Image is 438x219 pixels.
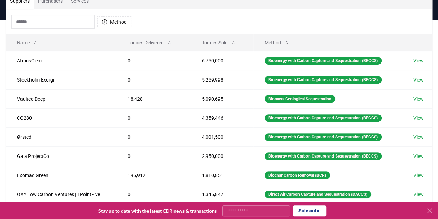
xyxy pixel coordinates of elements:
[122,36,178,50] button: Tonnes Delivered
[191,146,253,166] td: 2,950,000
[413,153,423,160] a: View
[191,51,253,70] td: 6,750,000
[117,185,191,204] td: 0
[97,16,131,27] button: Method
[265,114,382,122] div: Bioenergy with Carbon Capture and Sequestration (BECCS)
[265,57,382,65] div: Bioenergy with Carbon Capture and Sequestration (BECCS)
[413,95,423,102] a: View
[413,57,423,64] a: View
[265,95,335,103] div: Biomass Geological Sequestration
[191,185,253,204] td: 1,345,847
[191,89,253,108] td: 5,090,695
[6,70,117,89] td: Stockholm Exergi
[6,51,117,70] td: AtmosClear
[6,108,117,127] td: CO280
[259,36,295,50] button: Method
[117,51,191,70] td: 0
[191,166,253,185] td: 1,810,851
[117,127,191,146] td: 0
[117,70,191,89] td: 0
[11,36,44,50] button: Name
[117,89,191,108] td: 18,428
[6,166,117,185] td: Exomad Green
[117,146,191,166] td: 0
[117,166,191,185] td: 195,912
[265,191,371,198] div: Direct Air Carbon Capture and Sequestration (DACCS)
[191,108,253,127] td: 4,359,446
[6,89,117,108] td: Vaulted Deep
[117,108,191,127] td: 0
[413,134,423,141] a: View
[191,127,253,146] td: 4,001,500
[191,70,253,89] td: 5,259,998
[265,171,330,179] div: Biochar Carbon Removal (BCR)
[413,115,423,121] a: View
[6,146,117,166] td: Gaia ProjectCo
[413,191,423,198] a: View
[413,172,423,179] a: View
[6,127,117,146] td: Ørsted
[265,152,382,160] div: Bioenergy with Carbon Capture and Sequestration (BECCS)
[265,76,382,84] div: Bioenergy with Carbon Capture and Sequestration (BECCS)
[196,36,242,50] button: Tonnes Sold
[6,185,117,204] td: OXY Low Carbon Ventures | 1PointFive
[265,133,382,141] div: Bioenergy with Carbon Capture and Sequestration (BECCS)
[413,76,423,83] a: View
